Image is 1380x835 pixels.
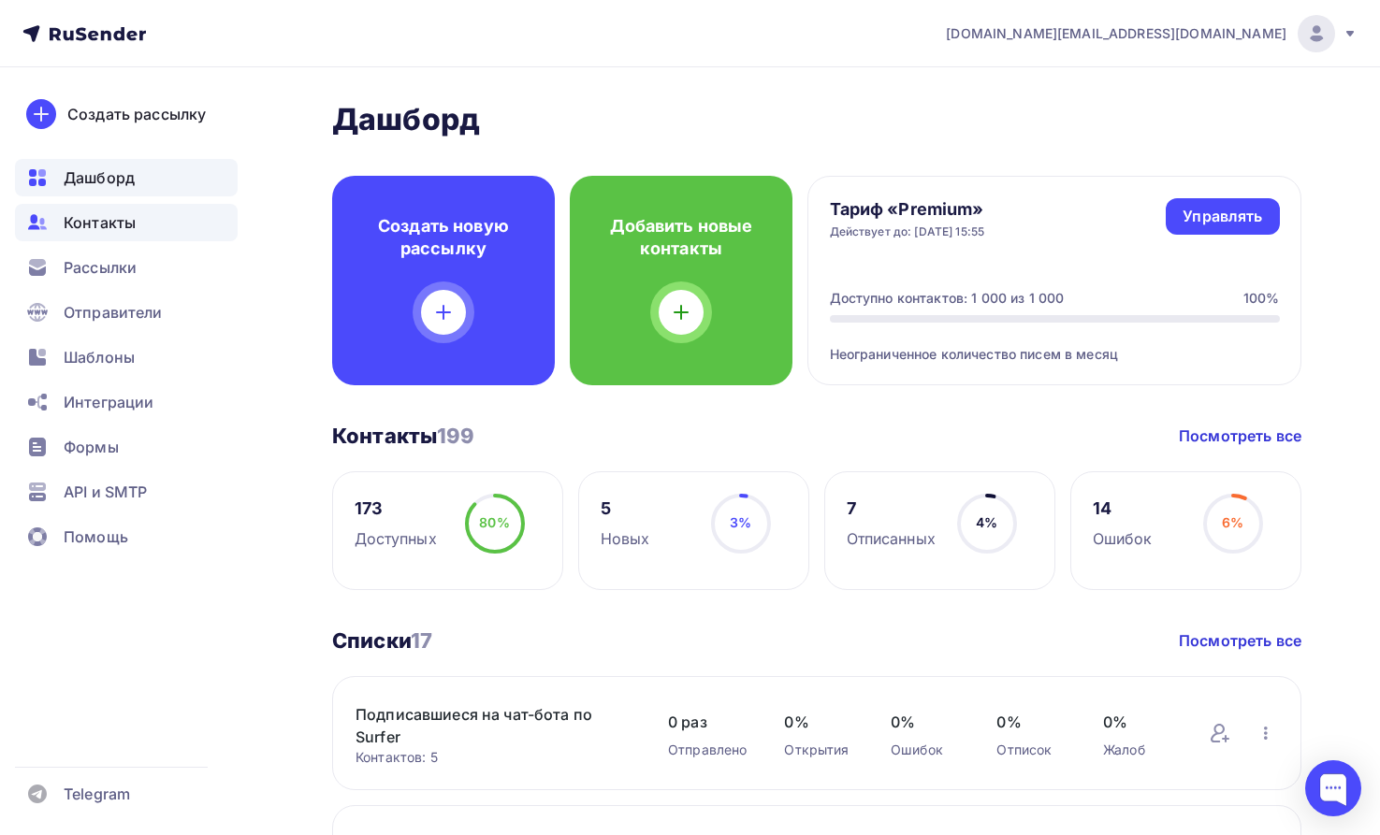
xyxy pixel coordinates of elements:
[64,436,119,458] span: Формы
[1222,514,1243,530] span: 6%
[64,301,163,324] span: Отправители
[600,215,763,260] h4: Добавить новые контакты
[1103,711,1172,733] span: 0%
[668,711,747,733] span: 0 раз
[332,627,432,654] h3: Списки
[601,497,650,520] div: 5
[891,711,960,733] span: 0%
[601,527,650,550] div: Новых
[15,159,238,196] a: Дашборд
[730,514,751,530] span: 3%
[64,211,136,234] span: Контакты
[64,525,128,548] span: Помощь
[830,198,985,221] h4: Тариф «Premium»
[830,224,985,239] div: Действует до: [DATE] 15:55
[437,424,474,448] span: 199
[996,741,1066,759] div: Отписок
[891,741,960,759] div: Ошибок
[946,24,1286,43] span: [DOMAIN_NAME][EMAIL_ADDRESS][DOMAIN_NAME]
[1183,206,1262,227] div: Управлять
[356,748,631,767] div: Контактов: 5
[1243,289,1280,308] div: 100%
[847,497,936,520] div: 7
[15,204,238,241] a: Контакты
[64,783,130,805] span: Telegram
[356,703,631,748] a: Подписавшиеся на чат-бота по Surfer
[355,527,437,550] div: Доступных
[479,514,509,530] span: 80%
[1103,741,1172,759] div: Жалоб
[668,741,747,759] div: Отправлено
[362,215,525,260] h4: Создать новую рассылку
[946,15,1358,52] a: [DOMAIN_NAME][EMAIL_ADDRESS][DOMAIN_NAME]
[976,514,997,530] span: 4%
[64,166,135,189] span: Дашборд
[15,338,238,376] a: Шаблоны
[1093,497,1153,520] div: 14
[332,101,1301,138] h2: Дашборд
[830,289,1065,308] div: Доступно контактов: 1 000 из 1 000
[15,428,238,466] a: Формы
[332,423,475,449] h3: Контакты
[411,628,432,653] span: 17
[1093,527,1153,550] div: Ошибок
[67,103,206,125] div: Создать рассылку
[830,323,1280,364] div: Неограниченное количество писем в месяц
[15,294,238,331] a: Отправители
[784,711,853,733] span: 0%
[64,391,153,413] span: Интеграции
[15,249,238,286] a: Рассылки
[64,346,135,368] span: Шаблоны
[64,481,147,503] span: API и SMTP
[847,527,936,550] div: Отписанных
[784,741,853,759] div: Открытия
[1179,629,1301,652] a: Посмотреть все
[355,497,437,520] div: 173
[64,256,137,279] span: Рассылки
[1179,425,1301,447] a: Посмотреть все
[996,711,1066,733] span: 0%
